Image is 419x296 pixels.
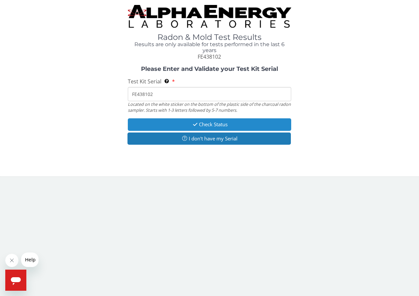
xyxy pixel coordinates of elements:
[127,133,291,145] button: I don't have my Serial
[5,270,26,291] iframe: Button to launch messaging window
[128,42,292,53] h4: Results are only available for tests performed in the last 6 years
[128,101,292,113] div: Located on the white sticker on the bottom of the plastic side of the charcoal radon sampler. Sta...
[5,254,18,267] iframe: Close message
[198,53,221,60] span: FE438102
[128,5,292,28] img: TightCrop.jpg
[141,65,278,73] strong: Please Enter and Validate your Test Kit Serial
[128,118,292,131] button: Check Status
[128,78,161,85] span: Test Kit Serial
[21,252,39,267] iframe: Message from company
[128,33,292,42] h1: Radon & Mold Test Results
